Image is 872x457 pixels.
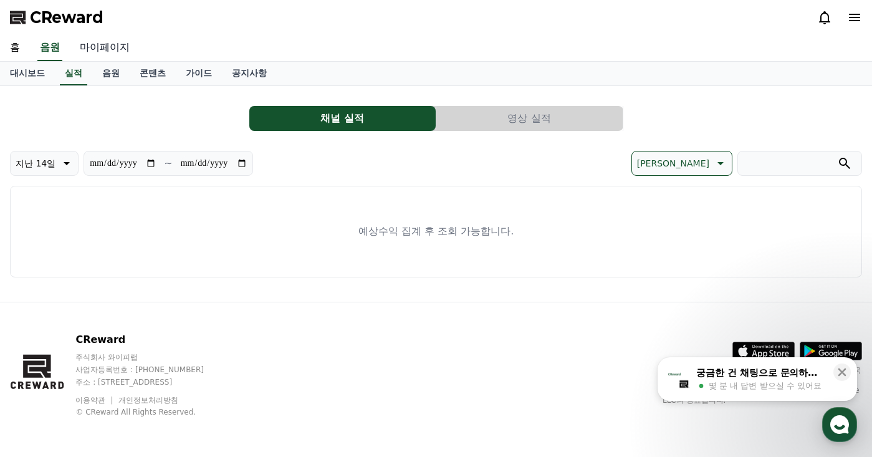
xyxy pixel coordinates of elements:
span: 설정 [193,372,208,382]
a: 홈 [4,354,82,385]
p: 사업자등록번호 : [PHONE_NUMBER] [75,365,228,375]
span: CReward [30,7,103,27]
a: 가이드 [176,62,222,85]
a: 음원 [37,35,62,61]
p: [PERSON_NAME] [637,155,709,172]
button: 영상 실적 [436,106,623,131]
p: 예상수익 집계 후 조회 가능합니다. [358,224,514,239]
a: 영상 실적 [436,106,623,131]
p: 주식회사 와이피랩 [75,352,228,362]
p: © CReward All Rights Reserved. [75,407,228,417]
a: CReward [10,7,103,27]
p: 주소 : [STREET_ADDRESS] [75,377,228,387]
a: 대화 [82,354,161,385]
a: 실적 [60,62,87,85]
p: 지난 14일 [16,155,55,172]
p: ~ [164,156,172,171]
a: 음원 [92,62,130,85]
span: 대화 [114,373,129,383]
button: 지난 14일 [10,151,79,176]
a: 설정 [161,354,239,385]
button: [PERSON_NAME] [631,151,732,176]
a: 이용약관 [75,396,115,405]
button: 채널 실적 [249,106,436,131]
a: 공지사항 [222,62,277,85]
p: CReward [75,332,228,347]
span: 홈 [39,372,47,382]
a: 채널 실적 [249,106,436,131]
a: 마이페이지 [70,35,140,61]
a: 개인정보처리방침 [118,396,178,405]
a: 콘텐츠 [130,62,176,85]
